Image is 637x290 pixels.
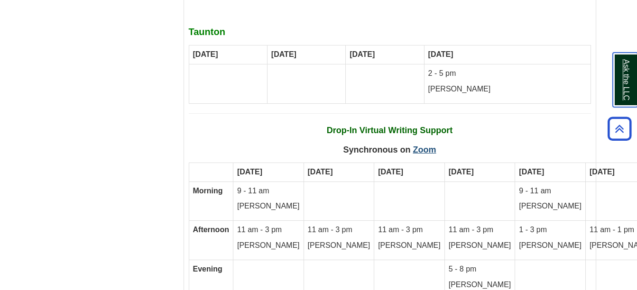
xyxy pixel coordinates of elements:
p: 11 am - 3 pm [308,225,370,236]
strong: Afternoon [193,226,229,234]
span: Synchronous on [343,145,436,154]
strong: [DATE] [519,168,544,176]
p: [PERSON_NAME] [237,201,300,212]
a: Back to Top [604,122,635,135]
p: 9 - 11 am [237,186,300,197]
p: 1 - 3 pm [519,225,582,236]
p: [PERSON_NAME] [449,240,511,251]
strong: [DATE] [428,50,453,58]
strong: [DATE] [378,168,403,176]
strong: [DATE] [308,168,333,176]
strong: [DATE] [590,168,615,176]
p: [PERSON_NAME] [237,240,300,251]
strong: [DATE] [449,168,474,176]
p: [PERSON_NAME] [519,240,582,251]
p: [PERSON_NAME] [428,84,587,95]
p: 11 am - 3 pm [378,225,441,236]
strong: Drop-In Virtual Writing Support [327,126,452,135]
strong: [DATE] [193,50,218,58]
strong: [DATE] [271,50,296,58]
strong: Morning [193,187,223,195]
p: 11 am - 3 pm [237,225,300,236]
strong: [DATE] [350,50,375,58]
a: Zoom [413,145,436,154]
p: [PERSON_NAME] [519,201,582,212]
strong: Evening [193,265,222,273]
p: 9 - 11 am [519,186,582,197]
p: [PERSON_NAME] [308,240,370,251]
p: 2 - 5 pm [428,68,587,79]
p: 11 am - 3 pm [449,225,511,236]
p: [PERSON_NAME] [378,240,441,251]
p: 5 - 8 pm [449,264,511,275]
strong: [DATE] [237,168,262,176]
strong: Taunton [189,27,225,37]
